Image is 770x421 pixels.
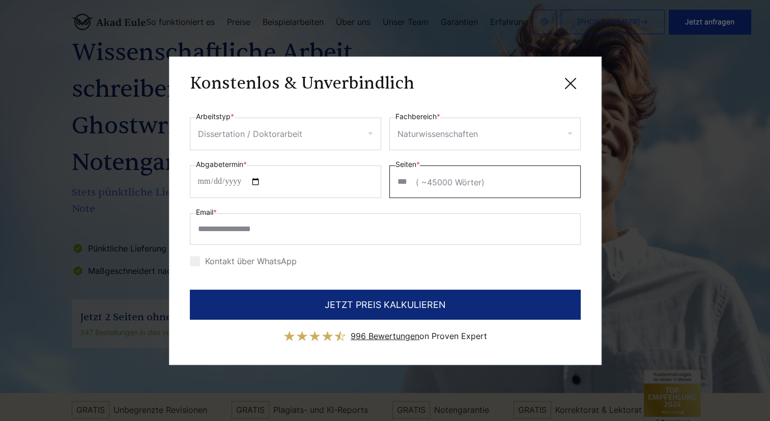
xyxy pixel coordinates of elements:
span: 996 Bewertungen [351,331,419,341]
div: Dissertation / Doktorarbeit [198,126,302,142]
h3: Konstenlos & Unverbindlich [190,73,414,94]
label: Email [196,206,217,218]
button: JETZT PREIS KALKULIEREN [190,290,581,320]
label: Kontakt über WhatsApp [190,256,297,266]
label: Fachbereich [395,110,440,123]
div: on Proven Expert [351,328,487,344]
div: Naturwissenschaften [397,126,478,142]
label: Arbeitstyp [196,110,234,123]
label: Abgabetermin [196,158,247,171]
label: Seiten [395,158,420,171]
